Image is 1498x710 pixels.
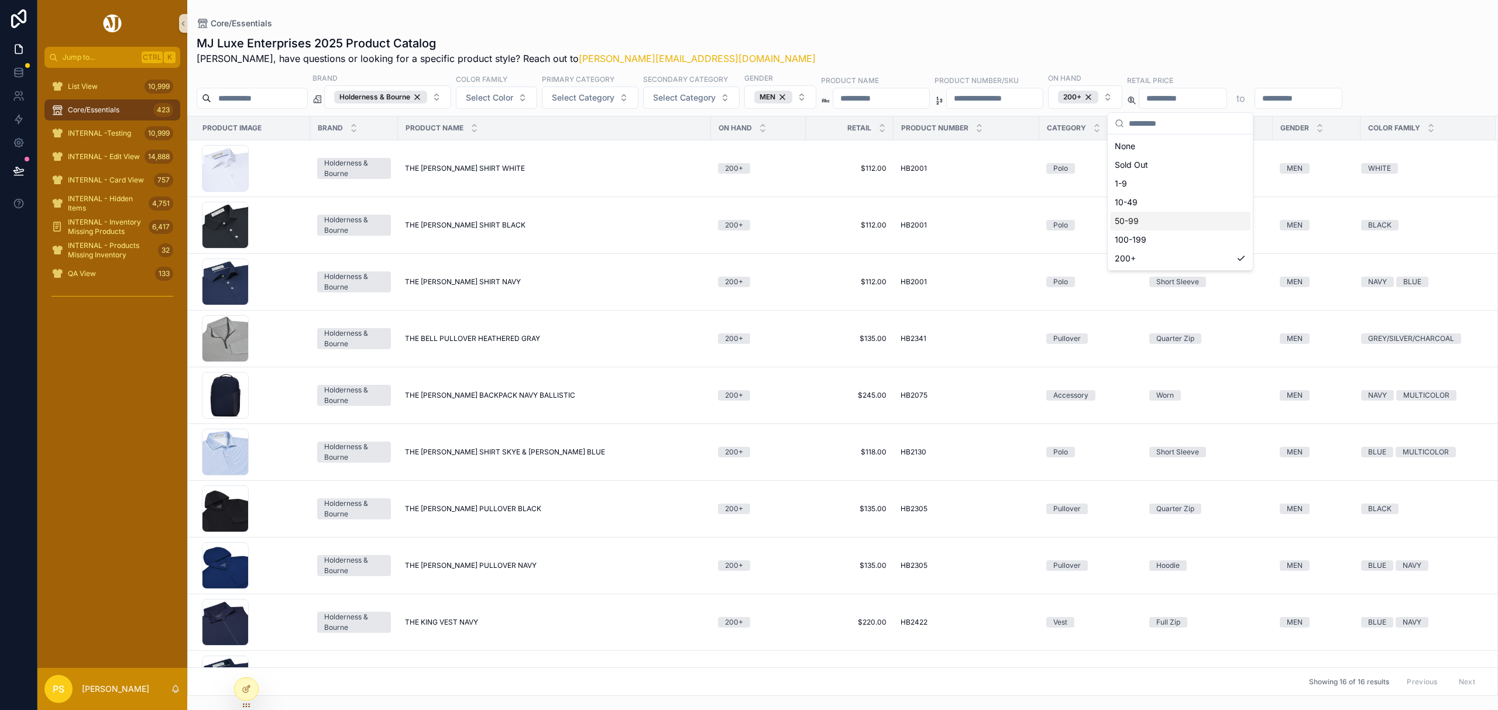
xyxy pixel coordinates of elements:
a: Holderness & Bourne [317,328,391,349]
a: 200+ [718,447,799,457]
span: INTERNAL - Edit View [68,152,140,161]
div: 10,999 [145,126,173,140]
div: WHITE [1368,163,1391,174]
span: Core/Essentials [68,105,119,115]
span: HB2075 [901,391,927,400]
span: Color Family [1368,123,1420,133]
div: MULTICOLOR [1403,390,1449,401]
div: BLACK [1368,504,1392,514]
span: Brand [318,123,343,133]
a: Hoodie [1149,560,1266,571]
a: 200+ [718,504,799,514]
div: 10,999 [145,80,173,94]
a: Polo [1046,220,1135,230]
a: $135.00 [813,561,887,570]
a: $112.00 [813,220,887,230]
span: INTERNAL - Hidden Items [68,194,144,213]
a: HB2130 [901,447,1032,457]
div: MEN [1287,390,1303,401]
a: Accessory [1046,390,1135,401]
a: INTERNAL - Hidden Items4,751 [44,193,180,214]
span: THE [PERSON_NAME] SHIRT BLACK [405,220,525,230]
div: Pullover [1053,504,1081,514]
span: Category [1047,123,1086,133]
a: 200+ [718,163,799,174]
div: 200+ [725,390,743,401]
span: THE [PERSON_NAME] PULLOVER NAVY [405,561,537,570]
label: On Hand [1048,73,1081,83]
div: Short Sleeve [1156,447,1199,457]
a: INTERNAL - Edit View14,888 [44,146,180,167]
label: Brand [312,73,338,83]
h1: MJ Luxe Enterprises 2025 Product Catalog [197,35,816,51]
a: INTERNAL - Inventory Missing Products6,417 [44,216,180,237]
a: Short Sleeve [1149,447,1266,457]
div: 200+ [725,163,743,174]
div: Holderness & Bourne [324,555,384,576]
a: 200+ [718,220,799,230]
a: Pullover [1046,504,1135,514]
span: $135.00 [813,334,887,343]
button: Unselect HOLDERNESS_BOURNE [334,91,427,104]
a: Pullover [1046,333,1135,344]
img: App logo [101,14,123,33]
span: Retail [847,123,871,133]
div: 200+ [725,277,743,287]
span: INTERNAL - Card View [68,175,144,185]
span: HB2001 [901,164,927,173]
a: Holderness & Bourne [317,498,391,519]
a: MEN [1280,560,1353,571]
button: Select Button [643,87,740,109]
div: None [1110,137,1250,156]
a: HB2001 [901,164,1032,173]
a: $135.00 [813,504,887,513]
div: 200+ [725,617,743,628]
div: GREY/SILVER/CHARCOAL [1368,333,1454,344]
span: THE BELL PULLOVER HEATHERED GRAY [405,334,540,343]
div: NAVY [1368,277,1387,287]
label: Product Number/SKU [934,75,1019,85]
a: Holderness & Bourne [317,215,391,236]
div: 200+ [725,447,743,457]
div: MEN [1287,277,1303,287]
div: MEN [1287,163,1303,174]
a: Full Zip [1149,617,1266,628]
span: QA View [68,269,96,278]
a: HB2075 [901,391,1032,400]
a: THE [PERSON_NAME] SHIRT BLACK [405,220,704,230]
span: HB2422 [901,618,927,627]
div: 200+ [725,504,743,514]
span: Showing 16 of 16 results [1309,677,1389,687]
span: HB2130 [901,447,926,457]
span: $245.00 [813,391,887,400]
label: Color Family [456,74,507,84]
span: HB2001 [901,220,927,230]
div: 10-49 [1110,193,1250,212]
div: 200+ [725,220,743,230]
a: MEN [1280,220,1353,230]
a: INTERNAL - Products Missing Inventory32 [44,240,180,261]
span: HB2305 [901,504,927,513]
div: Suggestions [1108,135,1253,270]
span: $112.00 [813,277,887,287]
a: BLUENAVY [1361,617,1482,628]
div: Short Sleeve [1156,277,1199,287]
label: Secondary Category [643,74,728,84]
a: MEN [1280,390,1353,401]
div: BLUE [1368,560,1386,571]
a: INTERNAL - Card View757 [44,170,180,191]
a: 200+ [718,390,799,401]
button: Jump to...CtrlK [44,47,180,68]
span: HB2001 [901,277,927,287]
span: INTERNAL -Testing [68,129,131,138]
a: Worn [1149,390,1266,401]
a: Holderness & Bourne [317,442,391,463]
div: 100-199 [1110,230,1250,249]
a: THE [PERSON_NAME] PULLOVER NAVY [405,561,704,570]
span: Select Color [466,92,513,104]
span: THE [PERSON_NAME] SHIRT NAVY [405,277,521,287]
a: HB2422 [901,618,1032,627]
a: BLUENAVY [1361,560,1482,571]
a: List View10,999 [44,76,180,97]
button: Select Button [1048,85,1122,109]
